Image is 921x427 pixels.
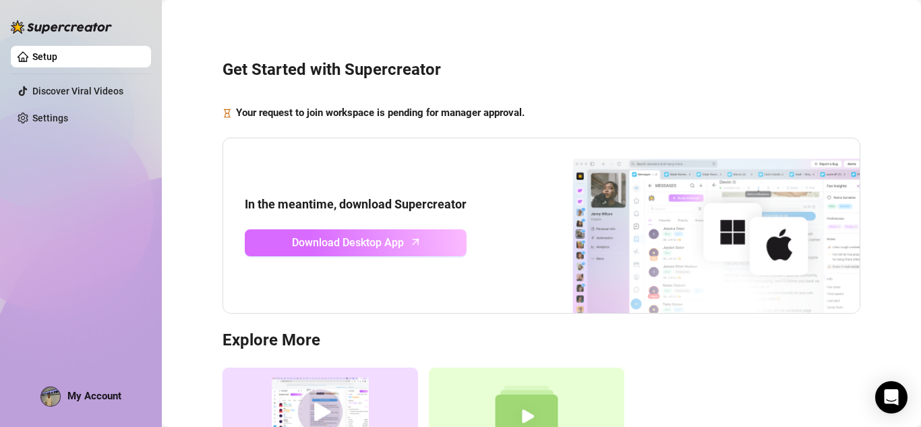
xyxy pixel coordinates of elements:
[32,86,123,96] a: Discover Viral Videos
[67,390,121,402] span: My Account
[875,381,908,414] div: Open Intercom Messenger
[41,387,60,406] img: ACg8ocLGr2RVZ5agV0zblrf0IyuaazBwyC1EZHpDNT1EPRrSJEyMaCQ=s96-c
[408,234,423,250] span: arrow-up
[245,229,467,256] a: Download Desktop Apparrow-up
[236,107,525,119] strong: Your request to join workspace is pending for manager approval.
[222,105,232,121] span: hourglass
[292,234,404,251] span: Download Desktop App
[222,59,860,81] h3: Get Started with Supercreator
[523,138,860,314] img: download app
[32,51,57,62] a: Setup
[32,113,68,123] a: Settings
[245,197,467,211] strong: In the meantime, download Supercreator
[11,20,112,34] img: logo-BBDzfeDw.svg
[222,330,860,351] h3: Explore More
